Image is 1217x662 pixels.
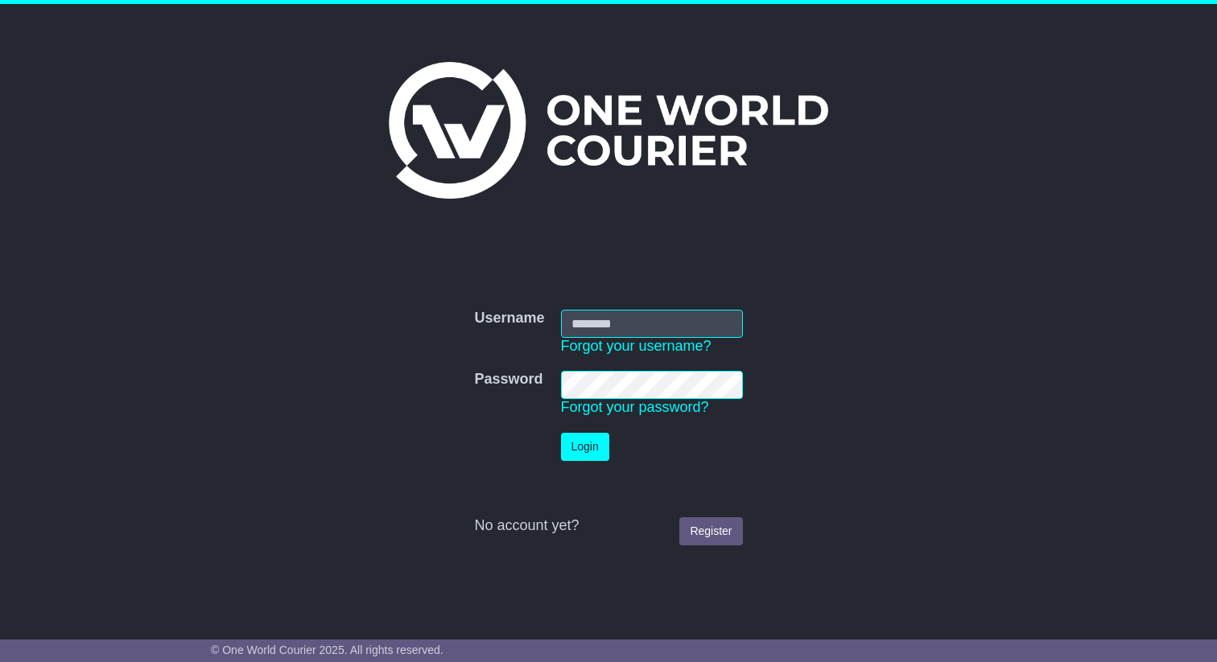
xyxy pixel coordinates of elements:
[474,310,544,327] label: Username
[211,643,443,656] span: © One World Courier 2025. All rights reserved.
[474,517,742,535] div: No account yet?
[679,517,742,545] a: Register
[561,399,709,415] a: Forgot your password?
[561,433,609,461] button: Login
[389,62,828,199] img: One World
[474,371,542,389] label: Password
[561,338,712,354] a: Forgot your username?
